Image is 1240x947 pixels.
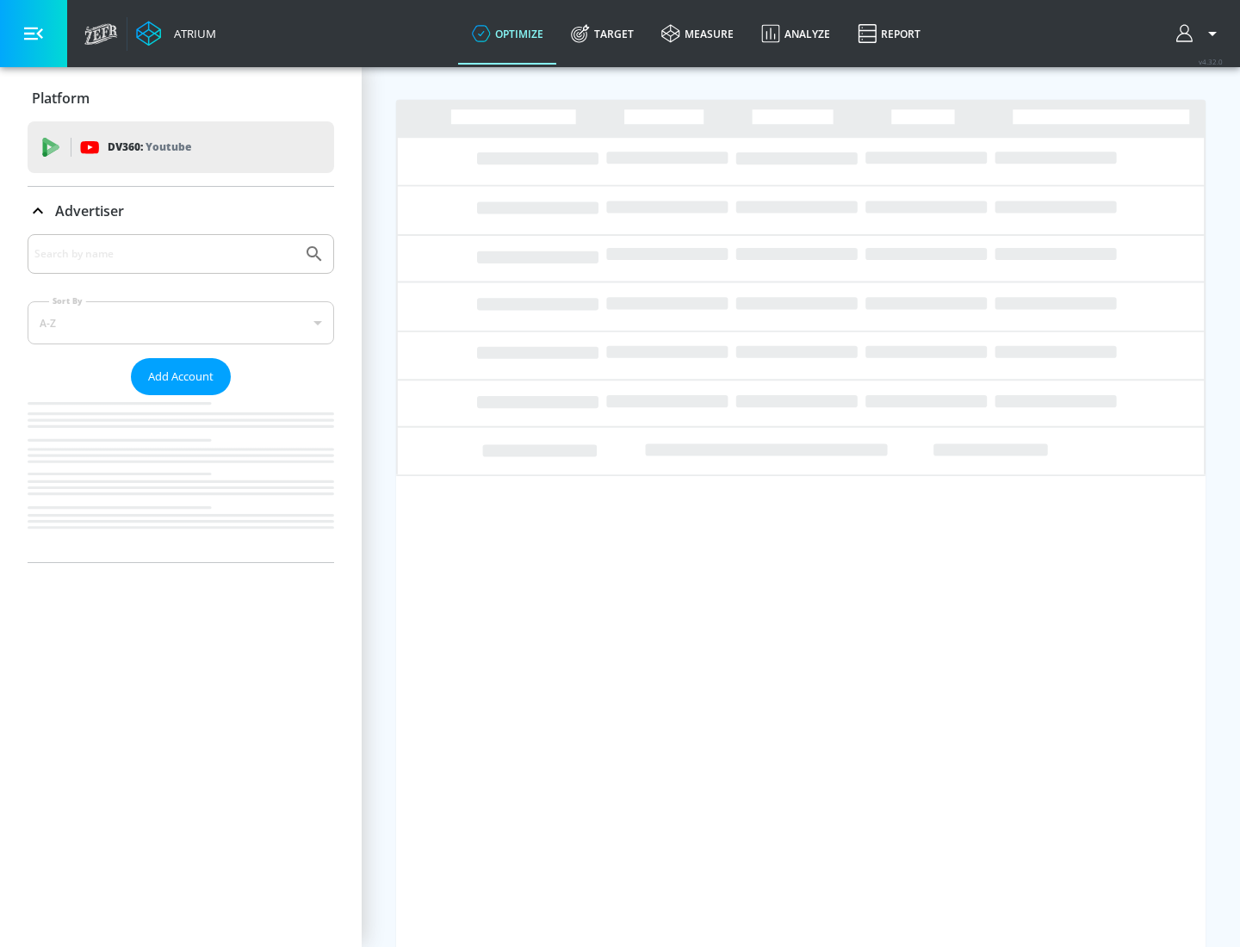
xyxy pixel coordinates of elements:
span: Add Account [148,367,214,387]
label: Sort By [49,295,86,306]
a: Target [557,3,648,65]
p: DV360: [108,138,191,157]
span: v 4.32.0 [1199,57,1223,66]
a: optimize [458,3,557,65]
div: DV360: Youtube [28,121,334,173]
input: Search by name [34,243,295,265]
a: Analyze [747,3,844,65]
p: Youtube [146,138,191,156]
div: Advertiser [28,234,334,562]
div: Atrium [167,26,216,41]
div: Platform [28,74,334,122]
nav: list of Advertiser [28,395,334,562]
div: Advertiser [28,187,334,235]
a: Report [844,3,934,65]
button: Add Account [131,358,231,395]
div: A-Z [28,301,334,344]
a: Atrium [136,21,216,46]
a: measure [648,3,747,65]
p: Advertiser [55,201,124,220]
p: Platform [32,89,90,108]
